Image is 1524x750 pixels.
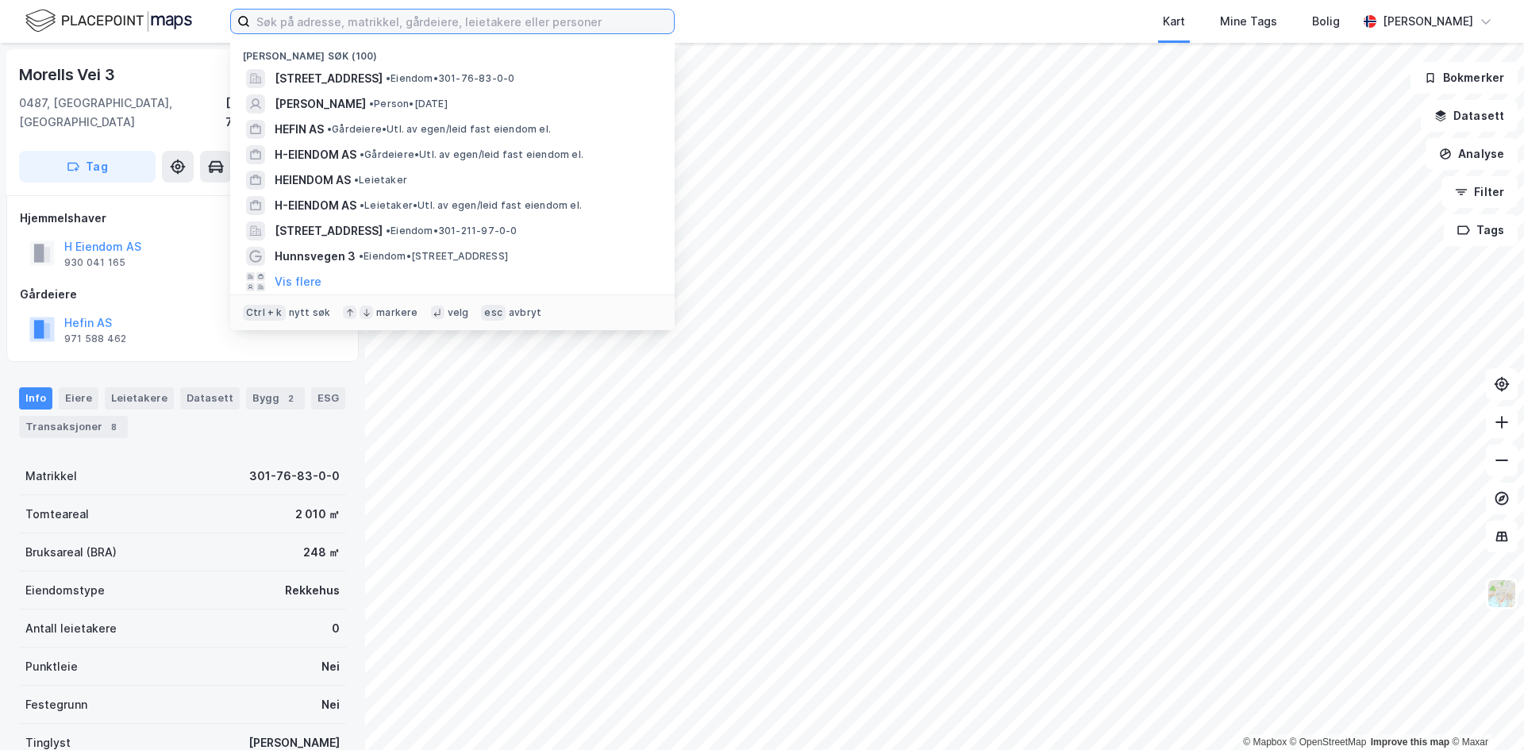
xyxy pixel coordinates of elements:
img: logo.f888ab2527a4732fd821a326f86c7f29.svg [25,7,192,35]
div: Rekkehus [285,581,340,600]
div: 2 010 ㎡ [295,505,340,524]
button: Vis flere [275,272,321,291]
button: Tags [1444,214,1518,246]
button: Datasett [1421,100,1518,132]
span: H-EIENDOM AS [275,145,356,164]
div: Festegrunn [25,695,87,714]
div: 8 [106,419,121,435]
div: [PERSON_NAME] [1383,12,1473,31]
span: • [354,174,359,186]
div: 930 041 165 [64,256,125,269]
div: avbryt [509,306,541,319]
div: Ctrl + k [243,305,286,321]
iframe: Chat Widget [1445,674,1524,750]
div: Nei [321,657,340,676]
span: Gårdeiere • Utl. av egen/leid fast eiendom el. [360,148,583,161]
div: velg [448,306,469,319]
span: HEFIN AS [275,120,324,139]
span: Eiendom • [STREET_ADDRESS] [359,250,508,263]
div: 2 [283,390,298,406]
div: Antall leietakere [25,619,117,638]
div: [PERSON_NAME] søk (100) [230,37,675,66]
div: Bruksareal (BRA) [25,543,117,562]
div: Tomteareal [25,505,89,524]
button: Filter [1441,176,1518,208]
a: Improve this map [1371,737,1449,748]
a: OpenStreetMap [1290,737,1367,748]
span: • [359,250,364,262]
button: Bokmerker [1410,62,1518,94]
input: Søk på adresse, matrikkel, gårdeiere, leietakere eller personer [250,10,674,33]
img: Z [1487,579,1517,609]
div: 0487, [GEOGRAPHIC_DATA], [GEOGRAPHIC_DATA] [19,94,225,132]
div: 301-76-83-0-0 [249,467,340,486]
div: Morells Vei 3 [19,62,117,87]
div: Bygg [246,387,305,410]
span: • [327,123,332,135]
button: Analyse [1426,138,1518,170]
span: • [360,148,364,160]
span: • [386,72,391,84]
div: 248 ㎡ [303,543,340,562]
span: [PERSON_NAME] [275,94,366,113]
div: Bolig [1312,12,1340,31]
span: Hunnsvegen 3 [275,247,356,266]
span: Person • [DATE] [369,98,448,110]
div: Transaksjoner [19,416,128,438]
span: [STREET_ADDRESS] [275,69,383,88]
button: Tag [19,151,156,183]
span: HEIENDOM AS [275,171,351,190]
div: ESG [311,387,345,410]
span: Gårdeiere • Utl. av egen/leid fast eiendom el. [327,123,551,136]
div: Eiere [59,387,98,410]
div: Datasett [180,387,240,410]
div: Leietakere [105,387,174,410]
div: 0 [332,619,340,638]
div: 971 588 462 [64,333,126,345]
div: Eiendomstype [25,581,105,600]
span: Eiendom • 301-211-97-0-0 [386,225,518,237]
div: Nei [321,695,340,714]
div: Gårdeiere [20,285,345,304]
div: [GEOGRAPHIC_DATA], 76/83 [225,94,346,132]
span: Leietaker [354,174,407,187]
div: Punktleie [25,657,78,676]
div: Mine Tags [1220,12,1277,31]
a: Mapbox [1243,737,1287,748]
span: H-EIENDOM AS [275,196,356,215]
div: markere [376,306,418,319]
span: Leietaker • Utl. av egen/leid fast eiendom el. [360,199,582,212]
div: Kontrollprogram for chat [1445,674,1524,750]
div: esc [481,305,506,321]
div: Matrikkel [25,467,77,486]
span: Eiendom • 301-76-83-0-0 [386,72,514,85]
span: • [386,225,391,237]
div: Info [19,387,52,410]
span: [STREET_ADDRESS] [275,221,383,240]
div: Hjemmelshaver [20,209,345,228]
div: nytt søk [289,306,331,319]
span: • [360,199,364,211]
span: • [369,98,374,110]
div: Kart [1163,12,1185,31]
